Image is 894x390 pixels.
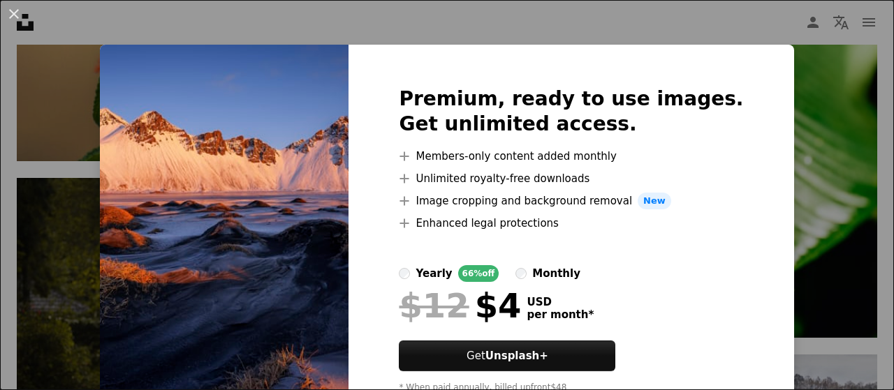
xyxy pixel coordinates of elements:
[527,308,594,321] span: per month *
[485,350,548,362] strong: Unsplash+
[399,193,743,209] li: Image cropping and background removal
[416,265,452,282] div: yearly
[399,340,615,371] button: GetUnsplash+
[399,87,743,137] h2: Premium, ready to use images. Get unlimited access.
[458,265,499,282] div: 66% off
[515,268,527,279] input: monthly
[399,287,469,324] span: $12
[399,287,521,324] div: $4
[399,268,410,279] input: yearly66%off
[399,215,743,232] li: Enhanced legal protections
[638,193,671,209] span: New
[527,296,594,308] span: USD
[532,265,580,282] div: monthly
[399,170,743,187] li: Unlimited royalty-free downloads
[399,148,743,165] li: Members-only content added monthly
